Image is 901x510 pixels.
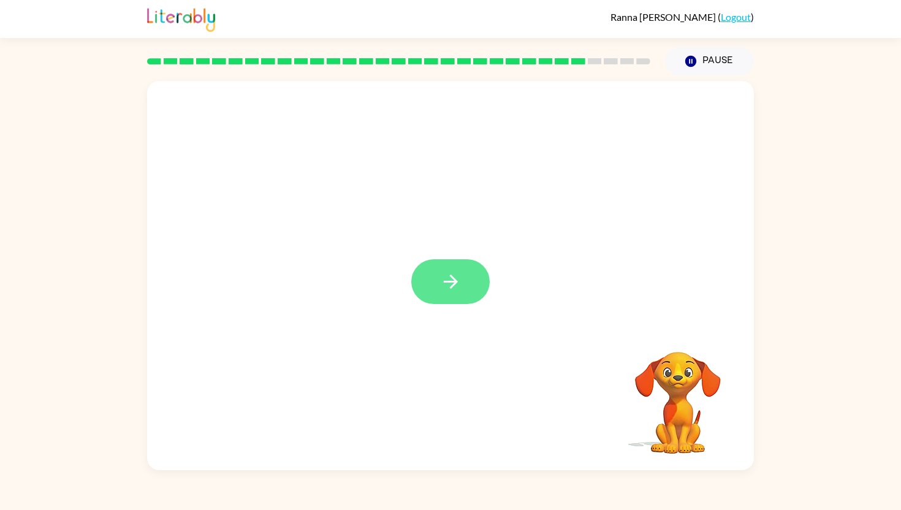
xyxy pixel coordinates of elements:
a: Logout [721,11,751,23]
div: ( ) [610,11,754,23]
img: Literably [147,5,215,32]
video: Your browser must support playing .mp4 files to use Literably. Please try using another browser. [617,333,739,455]
span: Ranna [PERSON_NAME] [610,11,718,23]
button: Pause [665,47,754,75]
